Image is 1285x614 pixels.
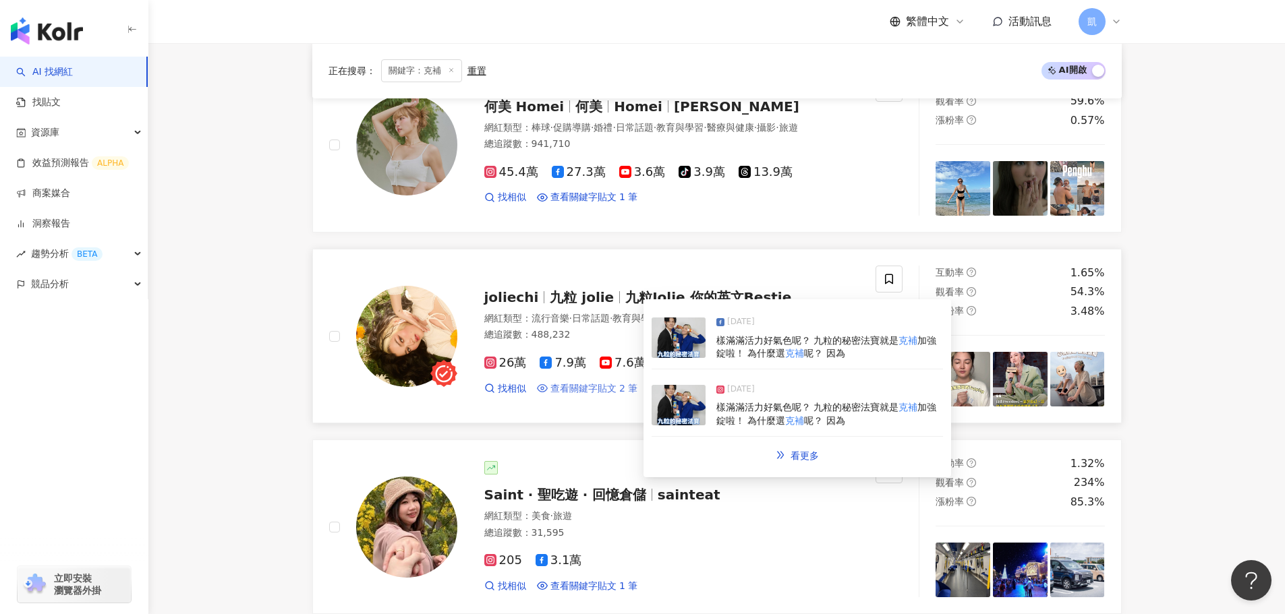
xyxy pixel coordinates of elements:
[550,122,553,133] span: ·
[791,450,819,461] span: 看更多
[804,415,845,426] span: 呢？ 因為
[31,117,59,148] span: 資源庫
[16,65,73,79] a: searchAI 找網紅
[762,442,833,469] a: double-right看更多
[16,249,26,259] span: rise
[484,356,527,370] span: 26萬
[652,385,706,425] img: post-image
[553,510,572,521] span: 旅遊
[312,439,1122,614] a: KOL AvatarSaint ‧ 聖吃遊 ‧ 回憶倉儲sainteat網紅類型：美食·旅遊總追蹤數：31,5952053.1萬找相似查看關鍵字貼文 1 筆互動率question-circle1...
[716,402,936,426] span: 加強錠啦！ 為什麼選
[484,526,860,540] div: 總追蹤數 ： 31,595
[616,122,654,133] span: 日常話題
[936,96,964,106] span: 觀看率
[552,165,606,179] span: 27.3萬
[22,574,48,595] img: chrome extension
[31,269,69,299] span: 競品分析
[1050,352,1105,406] img: post-image
[612,122,615,133] span: ·
[484,312,860,326] div: 網紅類型 ：
[1070,495,1105,510] div: 85.3%
[967,497,976,506] span: question-circle
[498,191,526,204] span: 找相似
[967,115,976,125] span: question-circle
[967,306,976,315] span: question-circle
[16,187,70,200] a: 商案媒合
[727,315,755,329] span: [DATE]
[898,402,917,412] mark: 克補
[1070,113,1105,128] div: 0.57%
[18,566,131,603] a: chrome extension立即安裝 瀏覽器外掛
[484,289,539,305] span: joliechi
[757,122,776,133] span: 攝影
[967,287,976,297] span: question-circle
[727,383,755,396] span: [DATE]
[1074,475,1105,490] div: 234%
[1070,304,1105,319] div: 3.48%
[484,328,860,342] div: 總追蹤數 ： 488,232
[1070,266,1105,280] div: 1.65%
[1070,456,1105,471] div: 1.32%
[1050,161,1105,216] img: post-image
[1070,94,1105,109] div: 59.6%
[776,450,785,460] span: double-right
[785,415,804,426] mark: 克補
[484,510,860,523] div: 網紅類型 ：
[967,458,976,468] span: question-circle
[498,382,526,396] span: 找相似
[329,65,376,76] span: 正在搜尋 ：
[779,122,798,133] span: 旅遊
[936,496,964,507] span: 漲粉率
[704,122,706,133] span: ·
[614,98,662,115] span: Homei
[356,286,457,387] img: KOL Avatar
[936,352,990,406] img: post-image
[658,487,720,503] span: sainteat
[550,191,638,204] span: 查看關鍵字貼文 1 筆
[484,137,860,151] div: 總追蹤數 ： 941,710
[484,165,538,179] span: 45.4萬
[652,317,706,358] img: post-image
[716,402,898,412] span: 樣滿滿活力好氣色呢？ 九粒的秘密法寶就是
[572,313,610,324] span: 日常話題
[312,58,1122,233] a: KOL Avatar何美 Homei何美Homei[PERSON_NAME]網紅類型：棒球·促購導購·婚禮·日常話題·教育與學習·醫療與健康·攝影·旅遊總追蹤數：941,71045.4萬27.3...
[11,18,83,44] img: logo
[591,122,594,133] span: ·
[1050,543,1105,597] img: post-image
[993,543,1048,597] img: post-image
[610,313,612,324] span: ·
[498,580,526,593] span: 找相似
[936,161,990,216] img: post-image
[550,382,638,396] span: 查看關鍵字貼文 2 筆
[16,96,61,109] a: 找貼文
[467,65,486,76] div: 重置
[936,477,964,488] span: 觀看率
[754,122,757,133] span: ·
[550,510,553,521] span: ·
[967,268,976,277] span: question-circle
[536,553,582,567] span: 3.1萬
[550,580,638,593] span: 查看關鍵字貼文 1 筆
[739,165,793,179] span: 13.9萬
[967,478,976,487] span: question-circle
[484,121,860,135] div: 網紅類型 ：
[16,217,70,231] a: 洞察報告
[936,267,964,278] span: 互動率
[537,191,638,204] a: 查看關鍵字貼文 1 筆
[532,510,550,521] span: 美食
[600,356,646,370] span: 7.6萬
[356,94,457,195] img: KOL Avatar
[484,580,526,593] a: 找相似
[776,122,778,133] span: ·
[785,348,804,359] mark: 克補
[537,382,638,396] a: 查看關鍵字貼文 2 筆
[625,289,791,305] span: 九粒Jolie 你的英文Bestie
[54,572,101,596] span: 立即安裝 瀏覽器外掛
[1087,14,1097,29] span: 凱
[532,313,569,324] span: 流行音樂
[804,348,845,359] span: 呢？ 因為
[484,191,526,204] a: 找相似
[484,98,565,115] span: 何美 Homei
[1070,284,1105,299] div: 54.3%
[532,122,550,133] span: 棒球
